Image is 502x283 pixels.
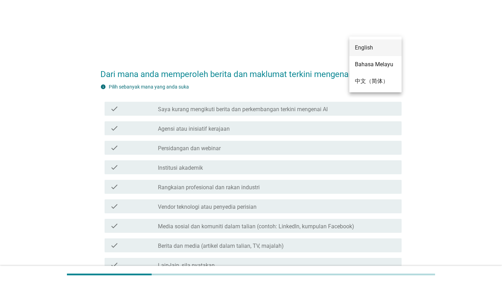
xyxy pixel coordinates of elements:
[158,184,260,191] label: Rangkaian profesional dan rakan industri
[110,124,119,132] i: check
[158,223,354,230] label: Media sosial dan komuniti dalam talian (contoh: LinkedIn, kumpulan Facebook)
[158,165,203,171] label: Institusi akademik
[109,84,189,90] label: Pilih sebanyak mana yang anda suka
[100,61,402,81] h2: Dari mana anda memperoleh berita dan maklumat terkini mengenai AI?
[110,241,119,250] i: check
[110,222,119,230] i: check
[110,261,119,269] i: check
[110,183,119,191] i: check
[355,44,396,52] div: English
[100,84,106,90] i: info
[158,145,221,152] label: Persidangan dan webinar
[110,202,119,211] i: check
[158,262,215,269] label: Lain-lain, sila nyatakan
[110,144,119,152] i: check
[158,125,230,132] label: Agensi atau inisiatif kerajaan
[110,163,119,171] i: check
[158,106,328,113] label: Saya kurang mengikuti berita dan perkembangan terkini mengenai AI
[355,60,396,69] div: Bahasa Melayu
[158,243,284,250] label: Berita dan media (artikel dalam talian, TV, majalah)
[158,204,257,211] label: Vendor teknologi atau penyedia perisian
[355,77,396,85] div: 中文（简体）
[110,105,119,113] i: check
